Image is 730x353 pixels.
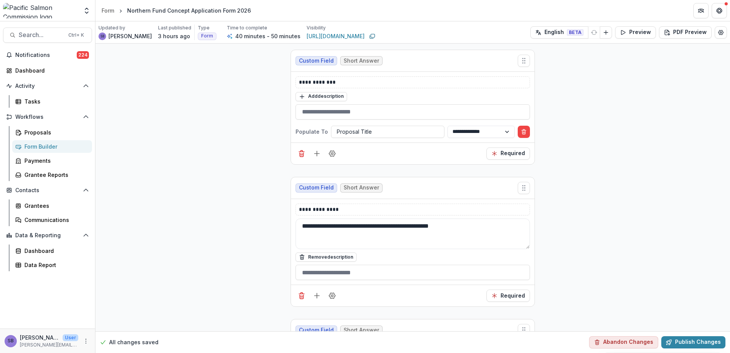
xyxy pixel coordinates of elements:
span: Search... [19,31,64,39]
a: Grantees [12,199,92,212]
a: Dashboard [12,245,92,257]
button: Open Workflows [3,111,92,123]
p: Updated by [99,24,125,31]
p: Last published [158,24,191,31]
button: Notifications224 [3,49,92,61]
button: Get Help [712,3,727,18]
button: Delete field [296,147,308,160]
div: Communications [24,216,86,224]
a: Communications [12,214,92,226]
span: Short Answer [344,327,379,334]
span: Form [201,33,213,39]
a: Payments [12,154,92,167]
p: 3 hours ago [158,32,190,40]
div: Payments [24,157,86,165]
span: Short Answer [344,185,379,191]
button: Open entity switcher [81,3,92,18]
div: Grantee Reports [24,171,86,179]
a: Proposals [12,126,92,139]
p: [PERSON_NAME] [20,334,60,342]
button: Preview [615,26,656,39]
img: Pacific Salmon Commission logo [3,3,78,18]
span: Notifications [15,52,77,58]
span: Workflows [15,114,80,120]
div: Data Report [24,261,86,269]
button: Edit Form Settings [715,26,727,39]
span: Data & Reporting [15,232,80,239]
button: Field Settings [326,147,338,160]
div: Sascha Bendt [8,338,14,343]
p: Populate To [296,128,328,136]
a: Dashboard [3,64,92,77]
button: PDF Preview [659,26,712,39]
button: Search... [3,28,92,43]
nav: breadcrumb [99,5,254,16]
span: Custom Field [299,58,334,64]
button: Field Settings [326,290,338,302]
a: Form [99,5,117,16]
p: Visibility [307,24,326,31]
a: Tasks [12,95,92,108]
p: 40 minutes - 50 minutes [235,32,300,40]
button: Add Language [600,26,612,39]
button: More [81,337,90,346]
div: Dashboard [24,247,86,255]
button: Delete condition [518,126,530,138]
button: Add field [311,147,323,160]
span: Short Answer [344,58,379,64]
span: Contacts [15,187,80,194]
span: Custom Field [299,185,334,191]
button: English BETA [530,26,588,39]
button: Abandon Changes [589,336,658,348]
button: Required [486,147,530,160]
span: 224 [77,51,89,59]
p: Time to complete [227,24,267,31]
p: [PERSON_NAME][EMAIL_ADDRESS][DOMAIN_NAME] [20,342,78,348]
button: Open Data & Reporting [3,229,92,241]
button: Adddescription [296,92,347,101]
p: All changes saved [109,338,158,347]
p: User [63,334,78,341]
div: Ctrl + K [67,31,86,39]
div: Form [102,6,114,15]
div: Sascha Bendt [100,35,104,38]
div: Proposals [24,128,86,136]
button: Move field [518,324,530,336]
a: Data Report [12,259,92,271]
div: Form Builder [24,142,86,151]
button: Move field [518,55,530,67]
button: Required [486,290,530,302]
button: Publish Changes [661,336,725,348]
p: [PERSON_NAME] [108,32,152,40]
button: Removedescription [296,253,357,262]
span: Activity [15,83,80,89]
button: Open Activity [3,80,92,92]
button: Partners [693,3,709,18]
p: Type [198,24,210,31]
a: Grantee Reports [12,168,92,181]
button: Open Contacts [3,184,92,196]
a: [URL][DOMAIN_NAME] [307,32,365,40]
button: Delete field [296,290,308,302]
span: Custom Field [299,327,334,334]
a: Form Builder [12,140,92,153]
button: Copy link [368,32,377,41]
div: Tasks [24,97,86,105]
button: Add field [311,290,323,302]
div: Dashboard [15,66,86,74]
div: Grantees [24,202,86,210]
button: Refresh Translation [588,26,600,39]
button: Move field [518,182,530,194]
div: Northern Fund Concept Application Form 2026 [127,6,251,15]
